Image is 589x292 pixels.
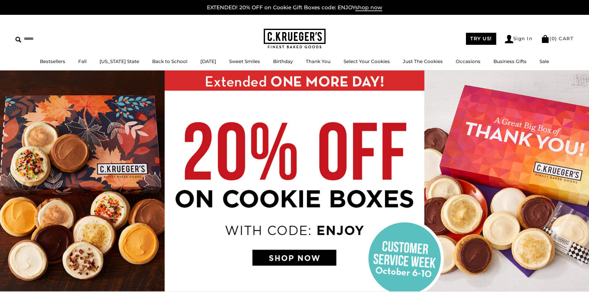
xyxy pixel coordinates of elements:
[15,37,21,43] img: Search
[505,35,533,43] a: Sign In
[541,35,549,43] img: Bag
[456,58,480,64] a: Occasions
[229,58,260,64] a: Sweet Smiles
[552,36,555,41] span: 0
[152,58,187,64] a: Back to School
[355,4,382,11] span: shop now
[78,58,87,64] a: Fall
[306,58,331,64] a: Thank You
[493,58,527,64] a: Business Gifts
[200,58,216,64] a: [DATE]
[403,58,443,64] a: Just The Cookies
[273,58,293,64] a: Birthday
[505,35,513,43] img: Account
[40,58,65,64] a: Bestsellers
[541,36,574,41] a: (0) CART
[100,58,139,64] a: [US_STATE] State
[15,34,89,44] input: Search
[264,29,326,49] img: C.KRUEGER'S
[466,33,496,45] a: TRY US!
[344,58,390,64] a: Select Your Cookies
[207,4,382,11] a: EXTENDED! 20% OFF on Cookie Gift Boxes code: ENJOYshop now
[540,58,549,64] a: Sale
